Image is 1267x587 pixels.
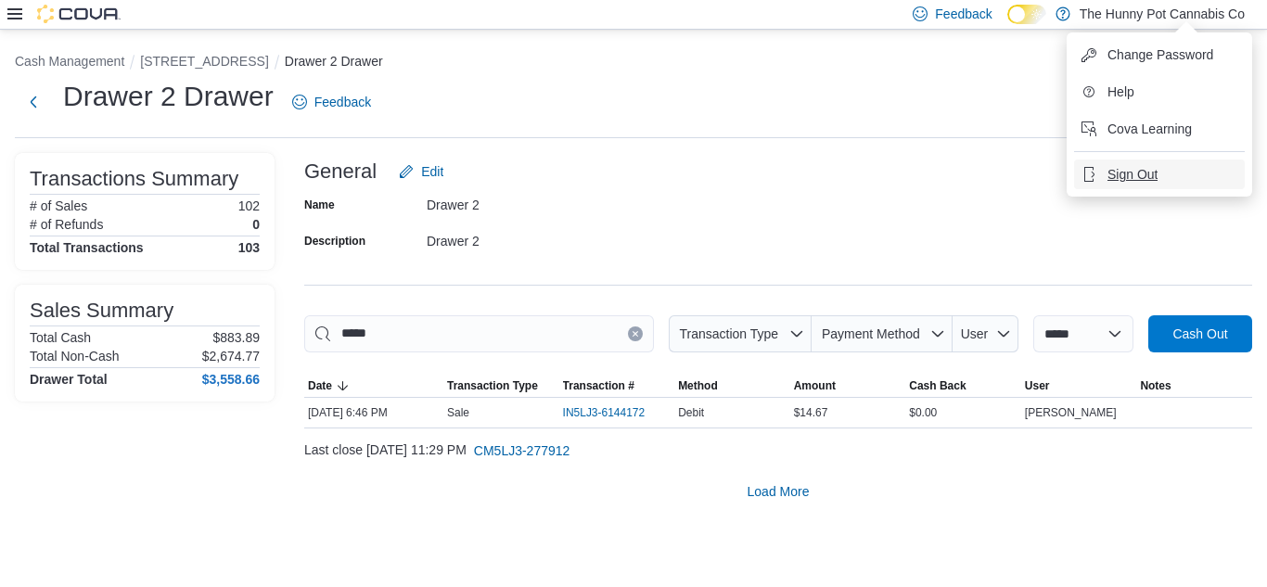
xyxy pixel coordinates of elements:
[304,402,443,424] div: [DATE] 6:46 PM
[202,372,260,387] h4: $3,558.66
[748,482,810,501] span: Load More
[30,198,87,213] h6: # of Sales
[905,402,1021,424] div: $0.00
[30,168,238,190] h3: Transactions Summary
[443,375,559,397] button: Transaction Type
[1074,160,1245,189] button: Sign Out
[30,217,103,232] h6: # of Refunds
[252,217,260,232] p: 0
[30,300,173,322] h3: Sales Summary
[304,432,1252,469] div: Last close [DATE] 11:29 PM
[1107,165,1158,184] span: Sign Out
[559,375,675,397] button: Transaction #
[905,375,1021,397] button: Cash Back
[30,372,108,387] h4: Drawer Total
[961,326,989,341] span: User
[1025,405,1117,420] span: [PERSON_NAME]
[37,5,121,23] img: Cova
[1074,40,1245,70] button: Change Password
[285,54,383,69] button: Drawer 2 Drawer
[1074,77,1245,107] button: Help
[304,473,1252,510] button: Load More
[678,378,718,393] span: Method
[1021,375,1137,397] button: User
[427,190,675,212] div: Drawer 2
[1107,45,1213,64] span: Change Password
[1007,5,1046,24] input: Dark Mode
[790,375,906,397] button: Amount
[304,315,654,352] input: This is a search bar. As you type, the results lower in the page will automatically filter.
[304,234,365,249] label: Description
[140,54,268,69] button: [STREET_ADDRESS]
[238,198,260,213] p: 102
[212,330,260,345] p: $883.89
[30,349,120,364] h6: Total Non-Cash
[63,78,274,115] h1: Drawer 2 Drawer
[1172,325,1227,343] span: Cash Out
[447,405,469,420] p: Sale
[1080,3,1245,25] p: The Hunny Pot Cannabis Co
[15,54,124,69] button: Cash Management
[314,93,371,111] span: Feedback
[308,378,332,393] span: Date
[447,378,538,393] span: Transaction Type
[391,153,451,190] button: Edit
[935,5,992,23] span: Feedback
[427,226,675,249] div: Drawer 2
[822,326,920,341] span: Payment Method
[15,52,1252,74] nav: An example of EuiBreadcrumbs
[1007,24,1008,25] span: Dark Mode
[304,160,377,183] h3: General
[794,378,836,393] span: Amount
[467,432,578,469] button: CM5LJ3-277912
[1074,114,1245,144] button: Cova Learning
[1107,120,1192,138] span: Cova Learning
[15,83,52,121] button: Next
[674,375,790,397] button: Method
[1107,83,1134,101] span: Help
[563,405,646,420] span: IN5LJ3-6144172
[474,441,570,460] span: CM5LJ3-277912
[679,326,778,341] span: Transaction Type
[563,378,634,393] span: Transaction #
[1148,315,1252,352] button: Cash Out
[953,315,1018,352] button: User
[669,315,812,352] button: Transaction Type
[812,315,953,352] button: Payment Method
[1140,378,1171,393] span: Notes
[202,349,260,364] p: $2,674.77
[1025,378,1050,393] span: User
[1136,375,1252,397] button: Notes
[421,162,443,181] span: Edit
[30,330,91,345] h6: Total Cash
[563,402,664,424] button: IN5LJ3-6144172
[285,83,378,121] a: Feedback
[238,240,260,255] h4: 103
[30,240,144,255] h4: Total Transactions
[304,375,443,397] button: Date
[628,326,643,341] button: Clear input
[678,405,704,420] span: Debit
[304,198,335,212] label: Name
[909,378,966,393] span: Cash Back
[794,405,828,420] span: $14.67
